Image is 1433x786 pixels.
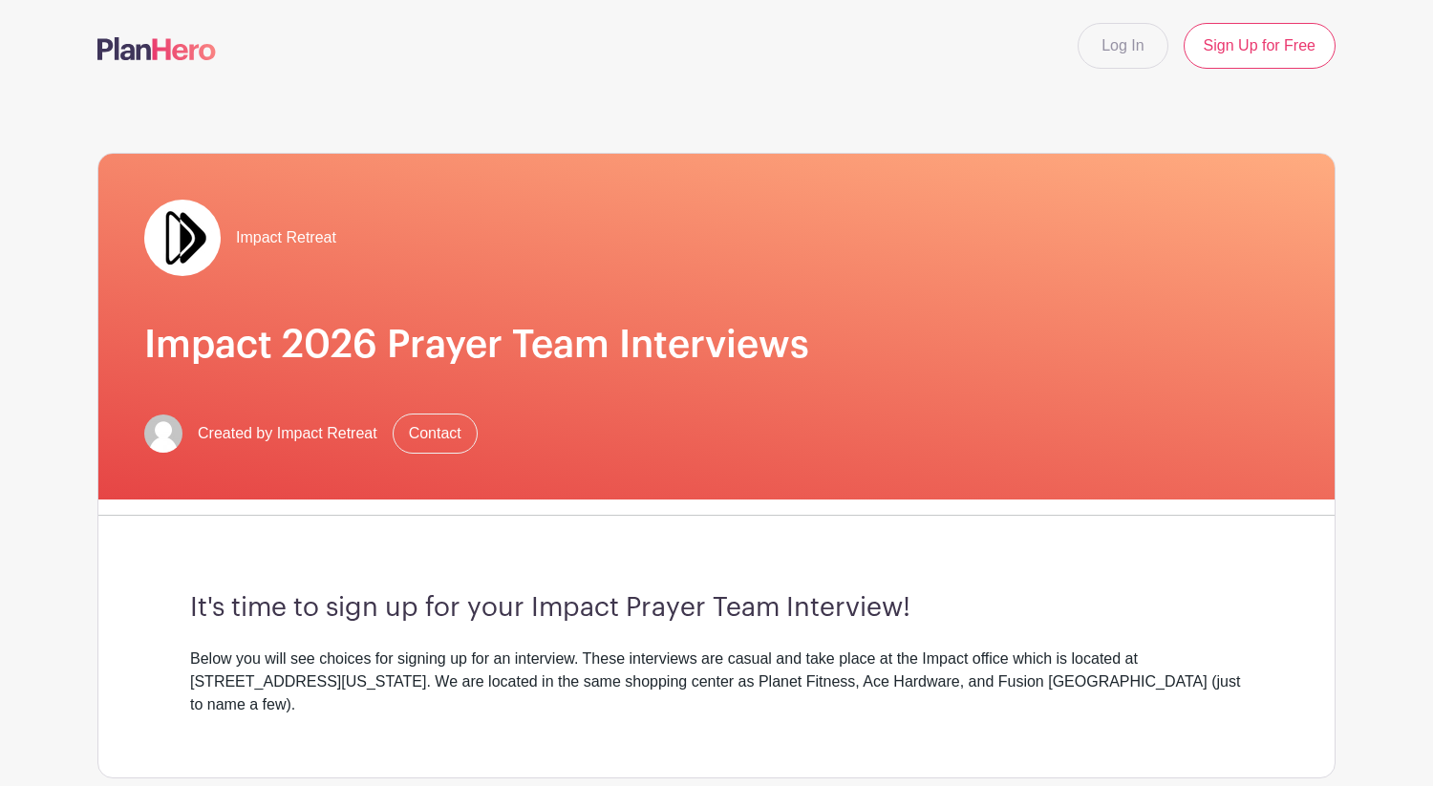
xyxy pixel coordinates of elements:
[144,322,1289,368] h1: Impact 2026 Prayer Team Interviews
[97,37,216,60] img: logo-507f7623f17ff9eddc593b1ce0a138ce2505c220e1c5a4e2b4648c50719b7d32.svg
[236,226,336,249] span: Impact Retreat
[393,414,478,454] a: Contact
[198,422,377,445] span: Created by Impact Retreat
[190,648,1243,716] div: Below you will see choices for signing up for an interview. These interviews are casual and take ...
[1184,23,1336,69] a: Sign Up for Free
[190,592,1243,625] h3: It's time to sign up for your Impact Prayer Team Interview!
[144,414,182,453] img: default-ce2991bfa6775e67f084385cd625a349d9dcbb7a52a09fb2fda1e96e2d18dcdb.png
[144,200,221,276] img: Double%20Arrow%20Logo.jpg
[1078,23,1167,69] a: Log In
